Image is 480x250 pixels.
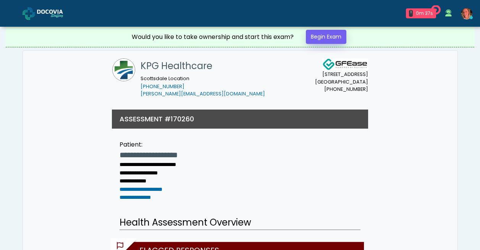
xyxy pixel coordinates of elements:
div: 1 [409,10,413,17]
img: Docovia Staffing Logo [322,58,368,71]
button: Open LiveChat chat widget [6,3,29,26]
small: Scottsdale Location [141,75,265,97]
div: Patient: [120,140,201,149]
a: [PERSON_NAME][EMAIL_ADDRESS][DOMAIN_NAME] [141,90,265,97]
small: [STREET_ADDRESS] [GEOGRAPHIC_DATA] [PHONE_NUMBER] [315,71,368,93]
div: 0m 37s [416,10,433,17]
div: Would you like to take ownership and start this exam? [132,32,294,42]
img: Faith Sgroi [461,8,472,19]
a: Begin Exam [306,30,346,44]
a: 1 0m 37s [401,5,441,21]
a: Docovia [23,1,75,26]
img: KPG Healthcare [112,58,135,81]
a: [PHONE_NUMBER] [141,83,184,90]
h3: ASSESSMENT #170260 [120,114,194,124]
h1: KPG Healthcare [141,58,265,74]
h2: Health Assessment Overview [120,216,360,230]
img: Docovia [23,7,35,20]
img: Docovia [37,10,75,17]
